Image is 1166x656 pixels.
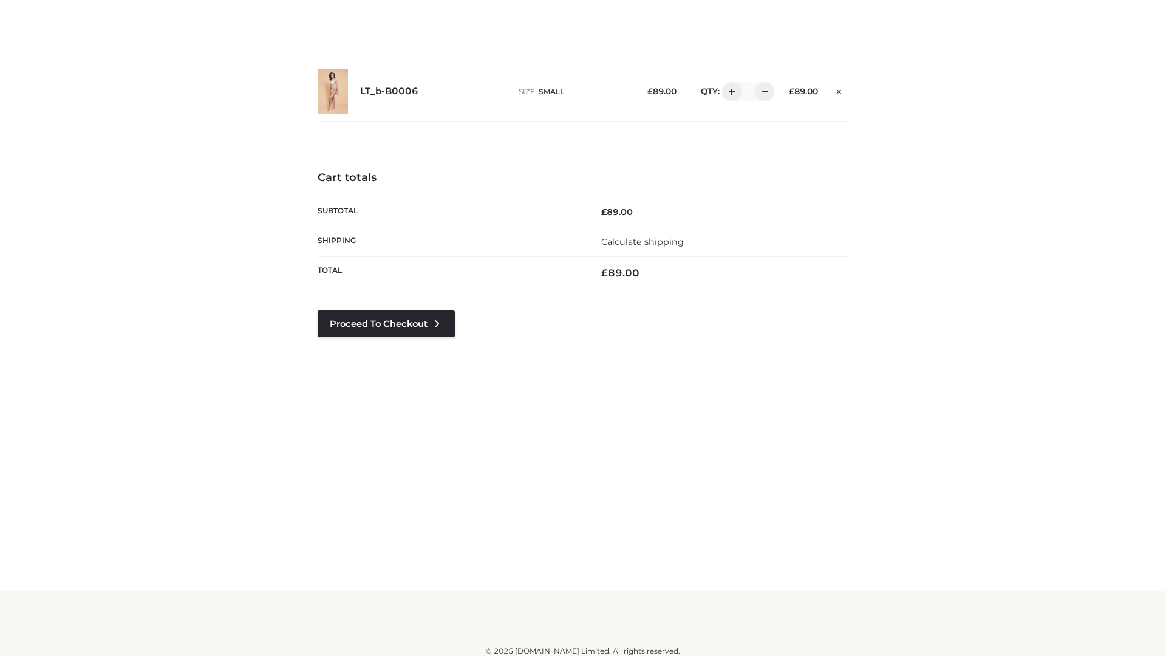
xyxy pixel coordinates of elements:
th: Shipping [318,227,583,256]
span: £ [789,86,794,96]
a: Calculate shipping [601,236,684,247]
a: Remove this item [830,82,848,98]
a: Proceed to Checkout [318,310,455,337]
bdi: 89.00 [601,207,633,217]
bdi: 89.00 [789,86,818,96]
div: QTY: [689,82,770,101]
span: SMALL [539,87,564,96]
bdi: 89.00 [601,267,639,279]
p: size : [519,86,629,97]
span: £ [647,86,653,96]
th: Subtotal [318,197,583,227]
h4: Cart totals [318,171,848,185]
bdi: 89.00 [647,86,677,96]
span: £ [601,267,608,279]
span: £ [601,207,607,217]
a: LT_b-B0006 [360,86,418,97]
th: Total [318,257,583,289]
